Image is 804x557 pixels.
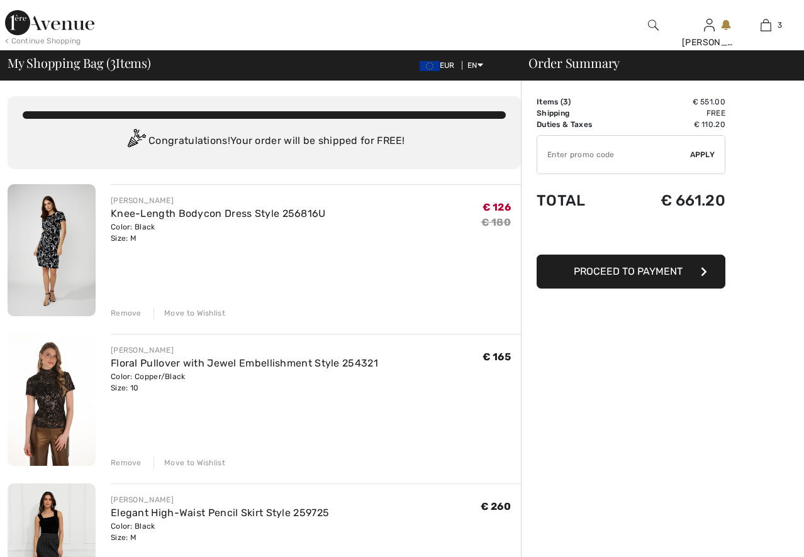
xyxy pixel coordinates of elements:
img: Floral Pullover with Jewel Embellishment Style 254321 [8,334,96,466]
span: EN [467,61,483,70]
div: Move to Wishlist [154,457,225,468]
input: Promo code [537,136,690,174]
div: [PERSON_NAME] [682,36,737,49]
div: Congratulations! Your order will be shipped for FREE! [23,129,506,154]
iframe: PayPal [537,222,725,250]
td: Total [537,179,623,222]
s: € 180 [481,216,511,228]
a: Floral Pullover with Jewel Embellishment Style 254321 [111,357,378,369]
div: Remove [111,457,142,468]
img: Euro [420,61,440,71]
div: [PERSON_NAME] [111,195,326,206]
span: 3 [778,19,782,31]
img: Congratulation2.svg [123,129,148,154]
span: € 165 [483,351,511,363]
td: € 551.00 [623,96,725,108]
span: € 126 [483,201,511,213]
span: Apply [690,149,715,160]
div: < Continue Shopping [5,35,81,47]
td: € 110.20 [623,119,725,130]
img: search the website [648,18,659,33]
span: My Shopping Bag ( Items) [8,57,151,69]
td: Items ( ) [537,96,623,108]
a: 3 [739,18,793,33]
div: [PERSON_NAME] [111,494,329,505]
td: Duties & Taxes [537,119,623,130]
a: Sign In [704,19,715,31]
button: Proceed to Payment [537,255,725,289]
img: 1ère Avenue [5,10,94,35]
td: Shipping [537,108,623,119]
span: € 260 [481,500,511,512]
img: My Bag [761,18,771,33]
span: Proceed to Payment [574,265,683,277]
div: Color: Copper/Black Size: 10 [111,371,378,394]
div: Move to Wishlist [154,307,225,319]
span: 3 [110,53,116,70]
span: 3 [563,97,568,106]
div: [PERSON_NAME] [111,345,378,356]
div: Order Summary [513,57,796,69]
div: Remove [111,307,142,319]
img: Knee-Length Bodycon Dress Style 256816U [8,184,96,316]
div: Color: Black Size: M [111,521,329,543]
img: My Info [704,18,715,33]
td: Free [623,108,725,119]
a: Elegant High-Waist Pencil Skirt Style 259725 [111,507,329,519]
a: Knee-Length Bodycon Dress Style 256816U [111,207,326,219]
div: Color: Black Size: M [111,221,326,244]
td: € 661.20 [623,179,725,222]
span: EUR [420,61,460,70]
